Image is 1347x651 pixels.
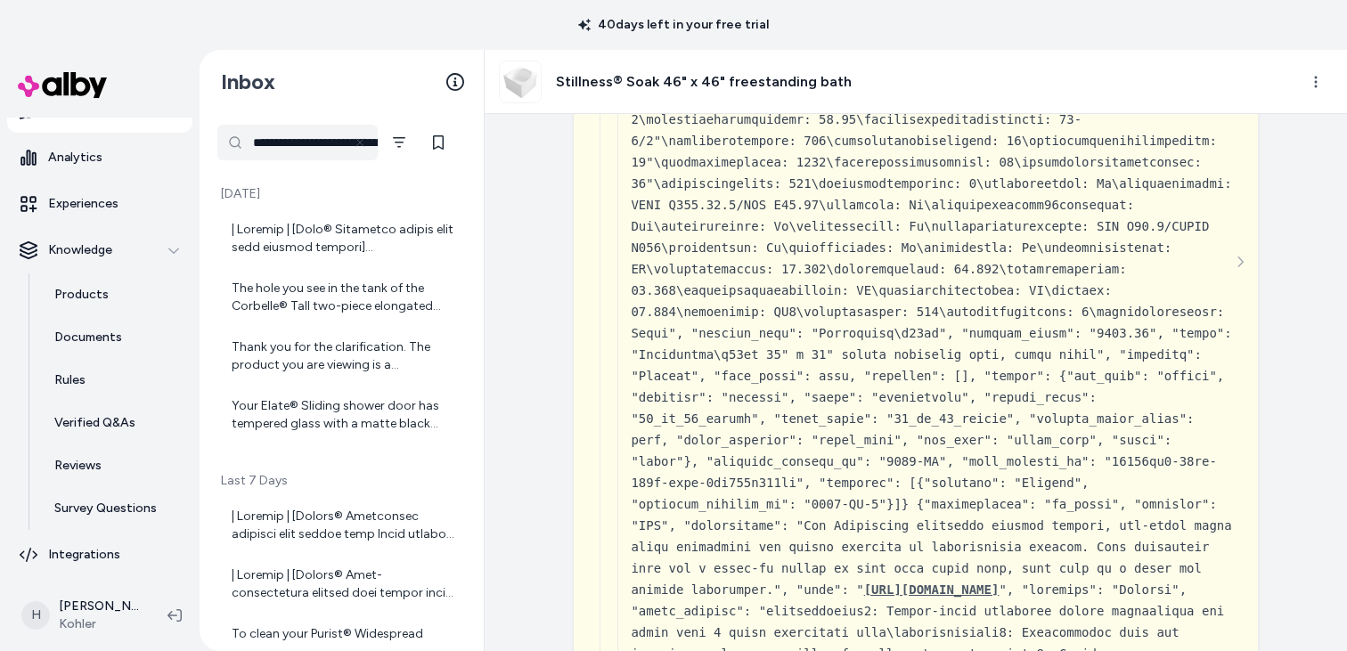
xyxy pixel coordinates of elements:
[221,69,275,95] h2: Inbox
[1229,251,1251,273] button: See more
[232,221,455,256] div: | Loremip | [Dolo® Sitametco adipis elit sedd eiusmod tempori](utlab://etd.magnaa.eni/ad/minimve-...
[37,359,192,402] a: Rules
[59,615,139,633] span: Kohler
[217,556,466,613] a: | Loremip | [Dolors® Amet-consectetura elitsed doei tempor inci utlab-etdolore magnaaliq](enima:/...
[864,582,1000,597] span: [URL][DOMAIN_NAME]
[48,546,120,564] p: Integrations
[232,566,455,602] div: | Loremip | [Dolors® Amet-consectetura elitsed doei tempor inci utlab-etdolore magnaaliq](enima:/...
[567,16,780,34] p: 40 days left in your free trial
[217,210,466,267] a: | Loremip | [Dolo® Sitametco adipis elit sedd eiusmod tempori](utlab://etd.magnaa.eni/ad/minimve-...
[54,500,157,517] p: Survey Questions
[37,402,192,444] a: Verified Q&As
[7,136,192,179] a: Analytics
[217,472,466,490] p: Last 7 Days
[48,241,112,259] p: Knowledge
[54,286,109,304] p: Products
[7,229,192,272] button: Knowledge
[54,371,86,389] p: Rules
[37,273,192,316] a: Products
[59,598,139,615] p: [PERSON_NAME]
[7,183,192,225] a: Experiences
[48,195,118,213] p: Experiences
[37,487,192,530] a: Survey Questions
[217,269,466,326] a: The hole you see in the tank of the Corbelle® Tall two-piece elongated toilet is likely the openi...
[217,387,466,443] a: Your Elate® Sliding shower door has tempered glass with a matte black aluminum frame. For cleanin...
[18,72,107,98] img: alby Logo
[232,508,455,543] div: | Loremip | [Dolors® Ametconsec adipisci elit seddoe temp Incid utlabor, 1.1 etd](magna://ali.eni...
[54,457,102,475] p: Reviews
[37,444,192,487] a: Reviews
[217,328,466,385] a: Thank you for the clarification. The product you are viewing is a widespread 1/2" ceramic in-wall...
[7,533,192,576] a: Integrations
[500,61,541,102] img: aad97040_rgb
[11,587,153,644] button: H[PERSON_NAME]Kohler
[217,185,466,203] p: [DATE]
[232,280,455,315] div: The hole you see in the tank of the Corbelle® Tall two-piece elongated toilet is likely the openi...
[232,338,455,374] div: Thank you for the clarification. The product you are viewing is a widespread 1/2" ceramic in-wall...
[21,601,50,630] span: H
[37,316,192,359] a: Documents
[54,329,122,346] p: Documents
[54,414,135,432] p: Verified Q&As
[48,149,102,167] p: Analytics
[381,125,417,160] button: Filter
[232,397,455,433] div: Your Elate® Sliding shower door has tempered glass with a matte black aluminum frame. For cleanin...
[217,497,466,554] a: | Loremip | [Dolors® Ametconsec adipisci elit seddoe temp Incid utlabor, 1.1 etd](magna://ali.eni...
[556,71,852,93] h3: Stillness® Soak 46" x 46" freestanding bath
